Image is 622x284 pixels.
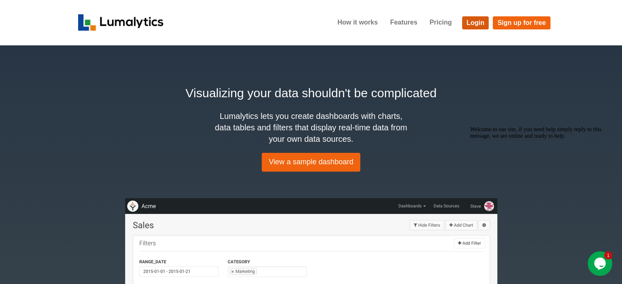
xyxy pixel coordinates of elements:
a: Features [384,12,424,33]
h2: Visualizing your data shouldn't be complicated [78,84,544,102]
iframe: chat widget [588,251,614,276]
img: logo_v2-f34f87db3d4d9f5311d6c47995059ad6168825a3e1eb260e01c8041e89355404.png [78,14,164,31]
a: View a sample dashboard [262,153,360,172]
h4: Lumalytics lets you create dashboards with charts, data tables and filters that display real-time... [213,110,409,145]
span: Welcome to our site, if you need help simply reply to this message, we are online and ready to help. [3,3,135,16]
a: Pricing [423,12,458,33]
a: Login [462,16,489,29]
a: How it works [331,12,384,33]
a: Sign up for free [493,16,550,29]
iframe: chat widget [467,123,614,247]
div: Welcome to our site, if you need help simply reply to this message, we are online and ready to help. [3,3,150,16]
